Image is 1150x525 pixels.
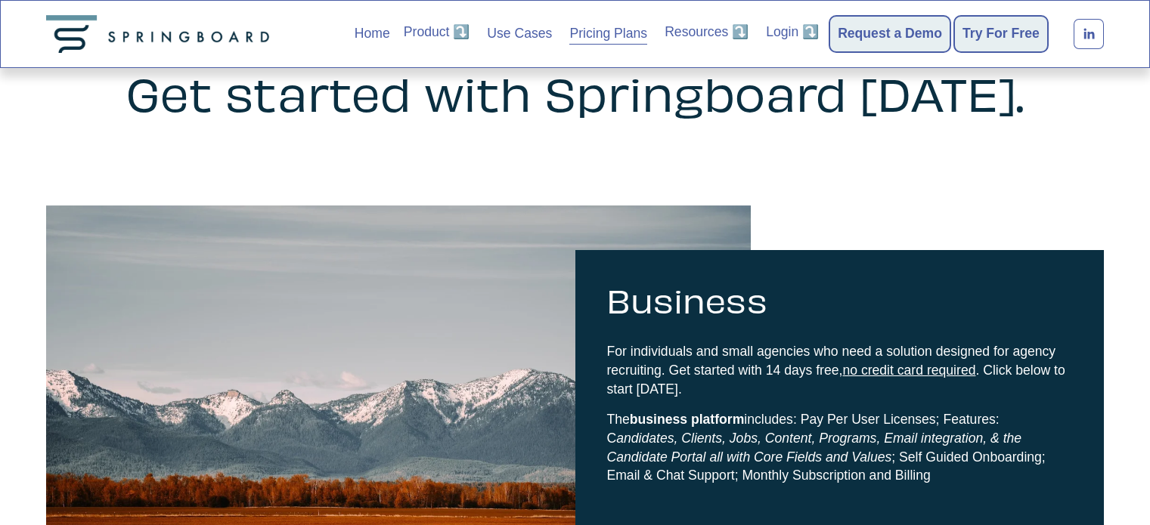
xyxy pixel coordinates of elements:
span: Login ⤵️ [766,23,819,42]
a: Request a Demo [838,23,942,45]
a: Use Cases [487,22,552,46]
strong: business platform [630,412,745,427]
a: Try For Free [962,23,1040,45]
a: LinkedIn [1074,19,1104,49]
span: Resources ⤵️ [665,23,749,42]
p: The includes: Pay Per User Licenses; Features: C ; Self Guided Onboarding; Email & Chat Support; ... [606,410,1072,485]
em: andidates, Clients, Jobs, Content, Programs, Email integration, & the Candidate Portal all with C... [606,431,1025,465]
a: folder dropdown [404,22,470,43]
h2: Get started with Springboard [DATE]. [46,68,1104,118]
span: Product ⤵️ [404,23,470,42]
a: folder dropdown [766,22,819,43]
img: Springboard Technologies [46,15,276,53]
span: no credit card required [842,363,975,378]
p: For individuals and small agencies who need a solution designed for agency recruiting. Get starte... [606,342,1072,398]
a: Pricing Plans [569,22,647,46]
h3: Business [606,281,1072,318]
a: Home [355,22,390,46]
a: folder dropdown [665,22,749,43]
